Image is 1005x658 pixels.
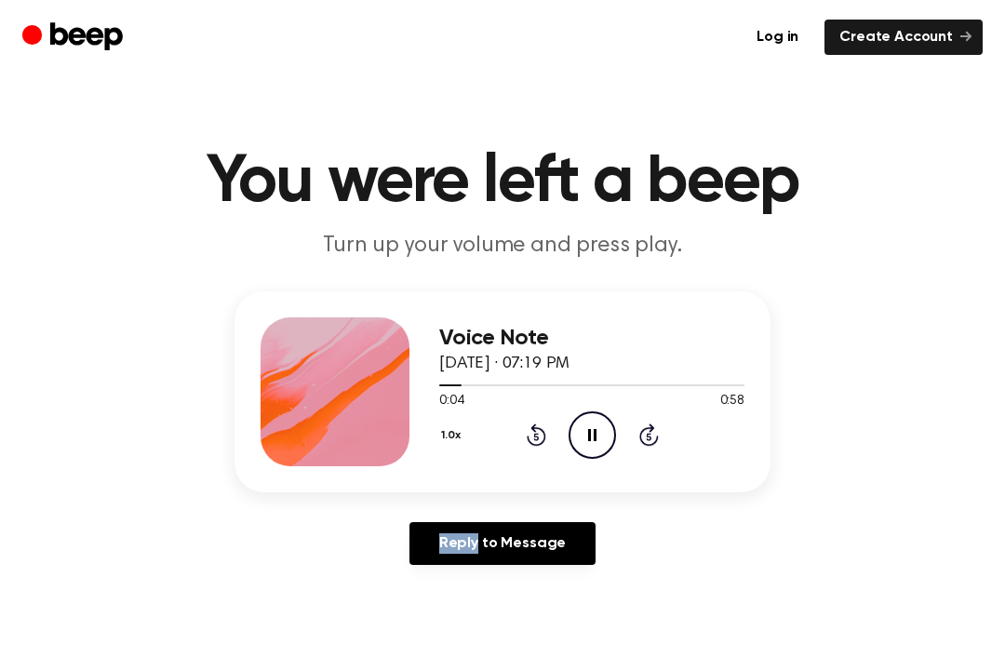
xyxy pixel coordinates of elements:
p: Turn up your volume and press play. [145,231,860,262]
span: 0:58 [720,392,744,411]
a: Log in [742,20,813,55]
a: Create Account [824,20,983,55]
span: 0:04 [439,392,463,411]
a: Reply to Message [409,522,596,565]
button: 1.0x [439,420,468,451]
h1: You were left a beep [26,149,979,216]
h3: Voice Note [439,326,744,351]
a: Beep [22,20,127,56]
span: [DATE] · 07:19 PM [439,356,569,372]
